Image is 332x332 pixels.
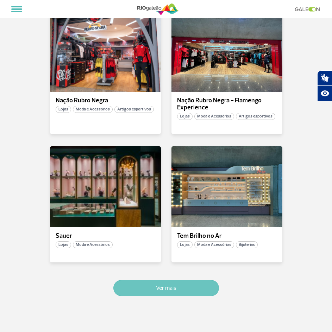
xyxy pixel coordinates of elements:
[317,70,332,86] button: Abrir tradutor de língua de sinais.
[317,70,332,101] div: Plugin de acessibilidade da Hand Talk.
[114,106,154,113] span: Artigos esportivos
[56,241,71,248] span: Lojas
[56,106,71,113] span: Lojas
[194,113,234,120] span: Moda e Acessórios
[73,106,113,113] span: Moda e Acessórios
[56,232,155,240] p: Sauer
[56,97,155,104] p: Nação Rubro Negra
[194,241,234,248] span: Moda e Acessórios
[177,113,193,120] span: Lojas
[236,241,258,248] span: Bijuterias
[177,241,193,248] span: Lojas
[317,86,332,101] button: Abrir recursos assistivos.
[73,241,113,248] span: Moda e Acessórios
[177,97,277,111] p: Nação Rubro Negra - Flamengo Experience
[236,113,275,120] span: Artigos esportivos
[113,280,219,296] button: Ver mais
[177,232,277,240] p: Tem Brilho no Ar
